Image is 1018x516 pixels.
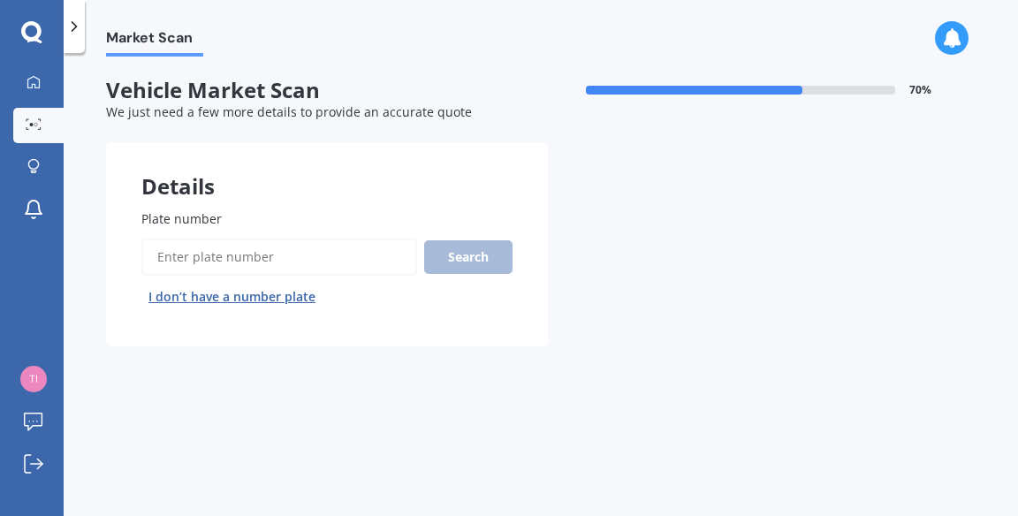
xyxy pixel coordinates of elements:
input: Enter plate number [141,239,417,276]
span: Market Scan [106,29,203,53]
div: Details [106,142,548,195]
span: Vehicle Market Scan [106,78,541,103]
span: We just need a few more details to provide an accurate quote [106,103,472,120]
img: f3245db4583f97f39074343a1757c19e [20,366,47,392]
span: Plate number [141,210,222,227]
button: I don’t have a number plate [141,283,323,311]
span: 70 % [909,84,931,96]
